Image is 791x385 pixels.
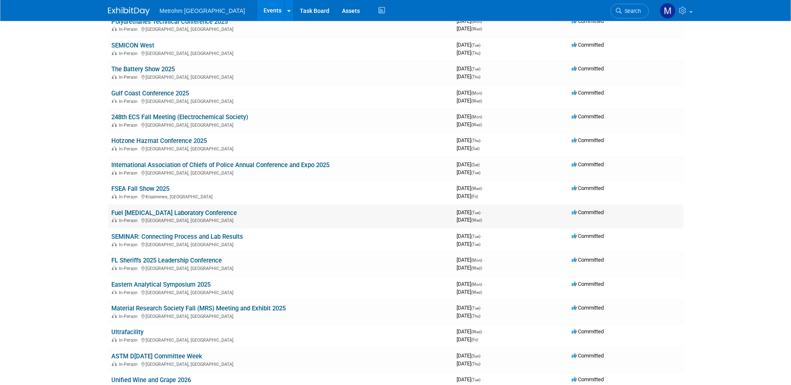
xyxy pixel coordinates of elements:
a: Hotzone Hazmat Conference 2025 [111,137,207,145]
span: [DATE] [457,145,480,151]
span: [DATE] [457,161,482,167]
div: [GEOGRAPHIC_DATA], [GEOGRAPHIC_DATA] [111,169,450,176]
span: Committed [572,281,604,287]
span: - [482,65,483,72]
span: (Sun) [471,354,480,358]
span: Committed [572,352,604,359]
span: In-Person [119,27,140,32]
a: International Association of Chiefs of Police Annual Conference and Expo 2025 [111,161,329,169]
span: In-Person [119,75,140,80]
span: (Thu) [471,362,480,366]
span: (Wed) [471,218,482,222]
span: (Thu) [471,75,480,79]
span: [DATE] [457,289,482,295]
img: In-Person Event [112,337,117,342]
span: [DATE] [457,18,485,24]
span: (Mon) [471,282,482,287]
span: - [482,305,483,311]
span: - [482,42,483,48]
span: In-Person [119,170,140,176]
span: [DATE] [457,97,482,104]
span: - [483,90,485,96]
span: Committed [572,233,604,239]
img: In-Person Event [112,266,117,270]
span: (Tue) [471,306,480,310]
img: In-Person Event [112,218,117,222]
span: (Tue) [471,43,480,47]
span: - [483,113,485,120]
div: [GEOGRAPHIC_DATA], [GEOGRAPHIC_DATA] [111,50,450,56]
span: (Wed) [471,122,482,127]
span: (Wed) [471,290,482,295]
span: (Sat) [471,146,480,151]
span: [DATE] [457,73,480,80]
span: [DATE] [457,360,480,367]
div: [GEOGRAPHIC_DATA], [GEOGRAPHIC_DATA] [111,73,450,80]
span: Metrohm [GEOGRAPHIC_DATA] [160,7,245,14]
span: [DATE] [457,233,483,239]
span: (Wed) [471,99,482,103]
span: Committed [572,18,604,24]
a: Eastern Analytical Symposium 2025 [111,281,211,288]
span: - [483,257,485,263]
img: In-Person Event [112,242,117,246]
span: Committed [572,161,604,167]
span: [DATE] [457,65,483,72]
span: (Mon) [471,19,482,24]
span: (Wed) [471,330,482,334]
div: [GEOGRAPHIC_DATA], [GEOGRAPHIC_DATA] [111,145,450,152]
span: Committed [572,209,604,215]
span: Committed [572,42,604,48]
span: - [483,281,485,287]
span: [DATE] [457,209,483,215]
div: [GEOGRAPHIC_DATA], [GEOGRAPHIC_DATA] [111,25,450,32]
span: (Tue) [471,377,480,382]
span: In-Person [119,122,140,128]
span: [DATE] [457,113,485,120]
div: [GEOGRAPHIC_DATA], [GEOGRAPHIC_DATA] [111,217,450,223]
span: [DATE] [457,352,483,359]
a: Search [610,4,649,18]
span: [DATE] [457,42,483,48]
span: [DATE] [457,25,482,32]
span: - [482,209,483,215]
span: (Fri) [471,194,478,199]
span: (Wed) [471,27,482,31]
span: Search [622,8,641,14]
span: In-Person [119,290,140,295]
span: In-Person [119,51,140,56]
span: - [483,185,485,191]
span: (Thu) [471,51,480,55]
img: In-Person Event [112,99,117,103]
span: [DATE] [457,169,480,175]
span: [DATE] [457,50,480,56]
span: (Tue) [471,210,480,215]
span: In-Person [119,242,140,247]
span: In-Person [119,194,140,200]
span: [DATE] [457,217,482,223]
img: In-Person Event [112,314,117,318]
span: [DATE] [457,193,478,199]
span: [DATE] [457,328,485,335]
span: In-Person [119,218,140,223]
span: Committed [572,376,604,382]
span: - [483,18,485,24]
img: ExhibitDay [108,7,150,15]
img: In-Person Event [112,362,117,366]
span: [DATE] [457,137,483,143]
a: FSEA Fall Show 2025 [111,185,169,192]
span: - [482,137,483,143]
span: (Sat) [471,162,480,167]
span: - [482,233,483,239]
span: - [481,161,482,167]
span: (Tue) [471,234,480,239]
a: Material Research Society Fall (MRS) Meeting and Exhibit 2025 [111,305,286,312]
span: [DATE] [457,305,483,311]
a: The Battery Show 2025 [111,65,175,73]
span: In-Person [119,146,140,152]
span: (Mon) [471,258,482,262]
img: In-Person Event [112,27,117,31]
a: 248th ECS Fall Meeting (Electrochemical Society) [111,113,248,121]
a: Polyurethanes Technical Conference 2025 [111,18,228,25]
span: [DATE] [457,185,485,191]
